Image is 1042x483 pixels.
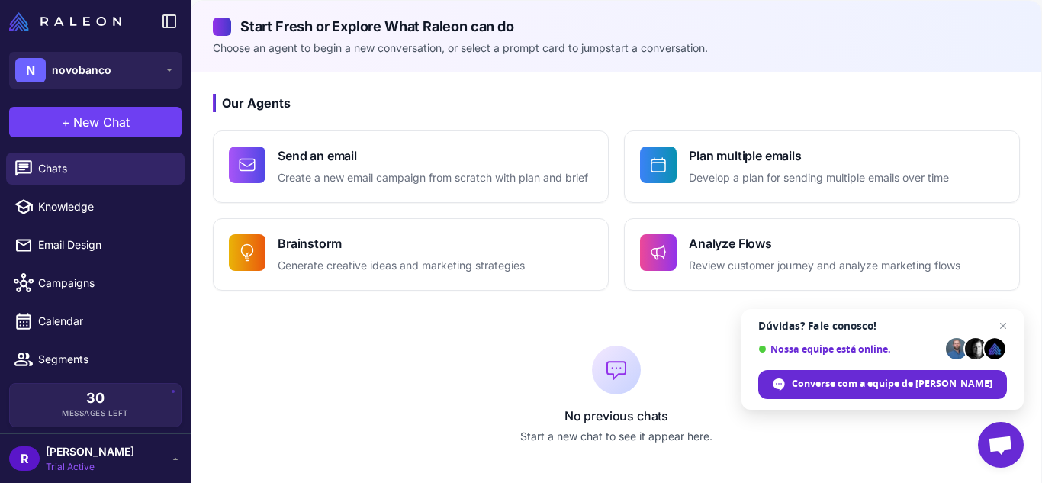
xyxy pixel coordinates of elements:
span: Dúvidas? Fale conosco! [758,320,1007,332]
span: Messages Left [62,407,129,419]
a: Knowledge [6,191,185,223]
a: Raleon Logo [9,12,127,31]
span: Campaigns [38,275,172,291]
button: BrainstormGenerate creative ideas and marketing strategies [213,218,609,291]
h4: Plan multiple emails [689,147,949,165]
a: Segments [6,343,185,375]
div: R [9,446,40,471]
span: Email Design [38,237,172,253]
span: Bate-papo [994,317,1012,335]
button: +New Chat [9,107,182,137]
p: Generate creative ideas and marketing strategies [278,257,525,275]
span: Segments [38,351,172,368]
div: N [15,58,46,82]
p: Start a new chat to see it appear here. [213,428,1020,445]
span: Knowledge [38,198,172,215]
span: New Chat [73,113,130,131]
a: Chats [6,153,185,185]
div: Bate-papo aberto [978,422,1024,468]
img: Raleon Logo [9,12,121,31]
a: Calendar [6,305,185,337]
span: Trial Active [46,460,134,474]
p: No previous chats [213,407,1020,425]
a: Email Design [6,229,185,261]
span: Converse com a equipe de [PERSON_NAME] [792,377,992,391]
p: Create a new email campaign from scratch with plan and brief [278,169,588,187]
button: Send an emailCreate a new email campaign from scratch with plan and brief [213,130,609,203]
button: Analyze FlowsReview customer journey and analyze marketing flows [624,218,1020,291]
span: [PERSON_NAME] [46,443,134,460]
h4: Send an email [278,147,588,165]
button: Plan multiple emailsDevelop a plan for sending multiple emails over time [624,130,1020,203]
span: Chats [38,160,172,177]
p: Choose an agent to begin a new conversation, or select a prompt card to jumpstart a conversation. [213,40,1020,56]
span: 30 [86,391,105,405]
span: Nossa equipe está online. [758,343,941,355]
h4: Brainstorm [278,234,525,253]
p: Develop a plan for sending multiple emails over time [689,169,949,187]
h3: Our Agents [213,94,1020,112]
p: Review customer journey and analyze marketing flows [689,257,960,275]
span: novobanco [52,62,111,79]
a: Campaigns [6,267,185,299]
h4: Analyze Flows [689,234,960,253]
span: Calendar [38,313,172,330]
h2: Start Fresh or Explore What Raleon can do [213,16,1020,37]
div: Converse com a equipe de Raleon [758,370,1007,399]
button: Nnovobanco [9,52,182,89]
span: + [62,113,70,131]
a: Analytics [6,382,185,414]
